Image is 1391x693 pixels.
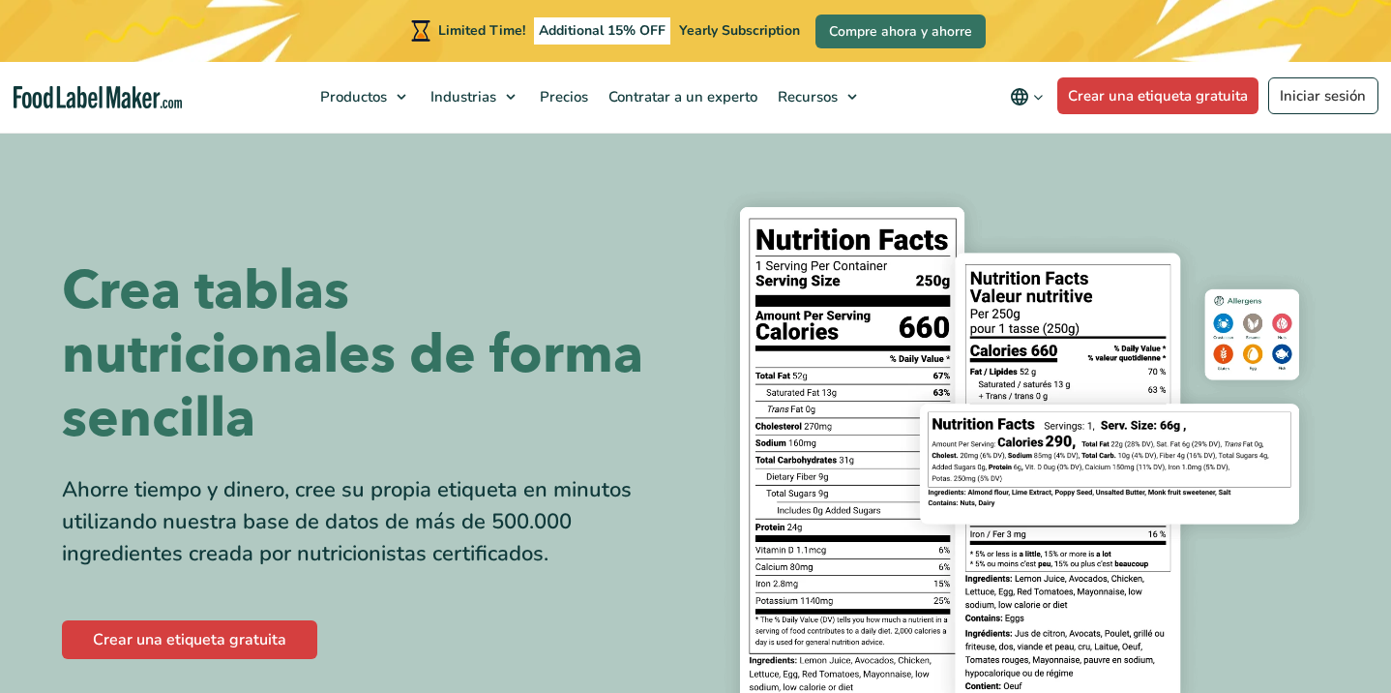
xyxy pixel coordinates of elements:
[534,87,590,106] span: Precios
[1268,77,1378,114] a: Iniciar sesión
[425,87,498,106] span: Industrias
[62,620,317,659] a: Crear una etiqueta gratuita
[14,86,183,108] a: Food Label Maker homepage
[62,259,681,451] h1: Crea tablas nutricionales de forma sencilla
[772,87,840,106] span: Recursos
[768,62,867,132] a: Recursos
[599,62,763,132] a: Contratar a un experto
[1057,77,1259,114] a: Crear una etiqueta gratuita
[603,87,759,106] span: Contratar a un experto
[530,62,594,132] a: Precios
[314,87,389,106] span: Productos
[996,77,1057,116] button: Change language
[421,62,525,132] a: Industrias
[311,62,416,132] a: Productos
[815,15,986,48] a: Compre ahora y ahorre
[62,474,681,570] div: Ahorre tiempo y dinero, cree su propia etiqueta en minutos utilizando nuestra base de datos de má...
[534,17,670,45] span: Additional 15% OFF
[679,21,800,40] span: Yearly Subscription
[438,21,525,40] span: Limited Time!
